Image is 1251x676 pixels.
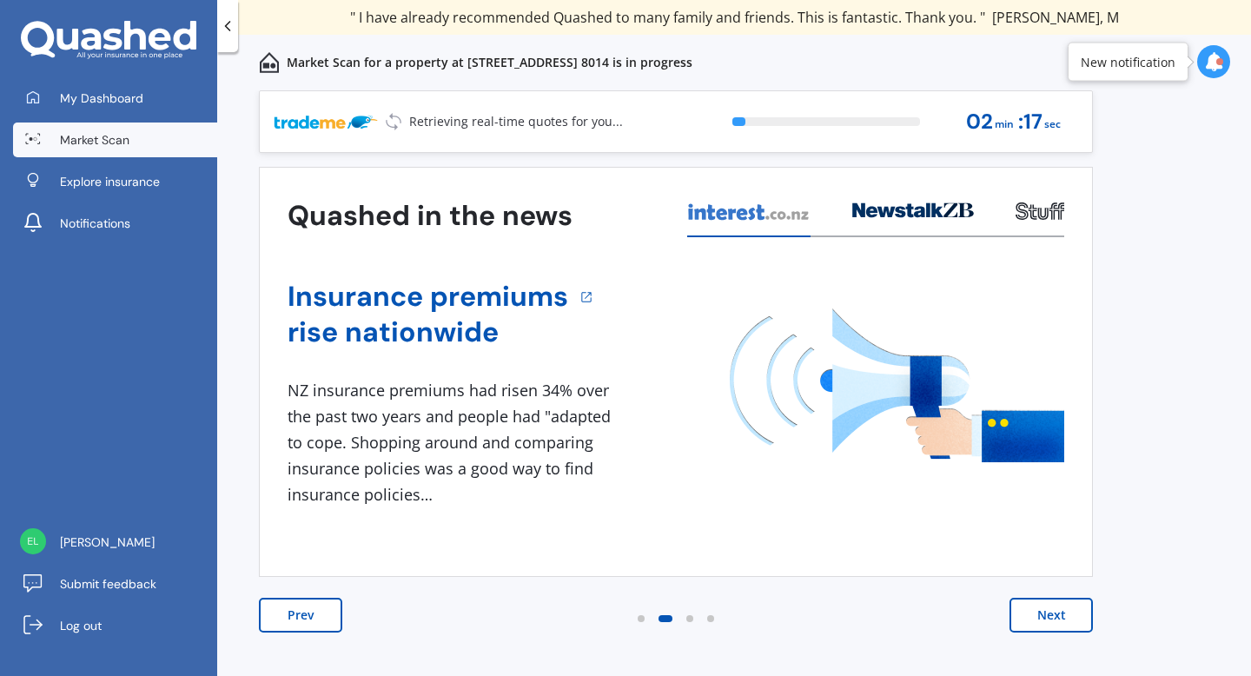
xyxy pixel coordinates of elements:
span: My Dashboard [60,89,143,107]
p: Retrieving real-time quotes for you... [409,113,623,130]
img: media image [730,308,1064,462]
div: NZ insurance premiums had risen 34% over the past two years and people had "adapted to cope. Shop... [288,378,618,507]
a: Submit feedback [13,567,217,601]
span: Market Scan [60,131,129,149]
a: Notifications [13,206,217,241]
button: Next [1009,598,1093,633]
a: [PERSON_NAME] [13,525,217,560]
span: Explore insurance [60,173,160,190]
a: Explore insurance [13,164,217,199]
a: Log out [13,608,217,643]
p: Market Scan for a property at [STREET_ADDRESS] 8014 is in progress [287,54,692,71]
span: [PERSON_NAME] [60,534,155,551]
button: Prev [259,598,342,633]
a: My Dashboard [13,81,217,116]
img: f8ca7bcdedab82935eac200453043d0e [20,528,46,554]
a: Insurance premiums [288,279,568,315]
span: sec [1044,113,1061,136]
a: rise nationwide [288,315,568,350]
span: Log out [60,617,102,634]
span: 02 [966,110,993,134]
span: Notifications [60,215,130,232]
div: New notification [1081,53,1175,70]
span: Submit feedback [60,575,156,593]
img: home-and-contents.b802091223b8502ef2dd.svg [259,52,280,73]
a: Market Scan [13,123,217,157]
span: min [995,113,1014,136]
h3: Quashed in the news [288,198,573,234]
span: : 17 [1018,110,1042,134]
